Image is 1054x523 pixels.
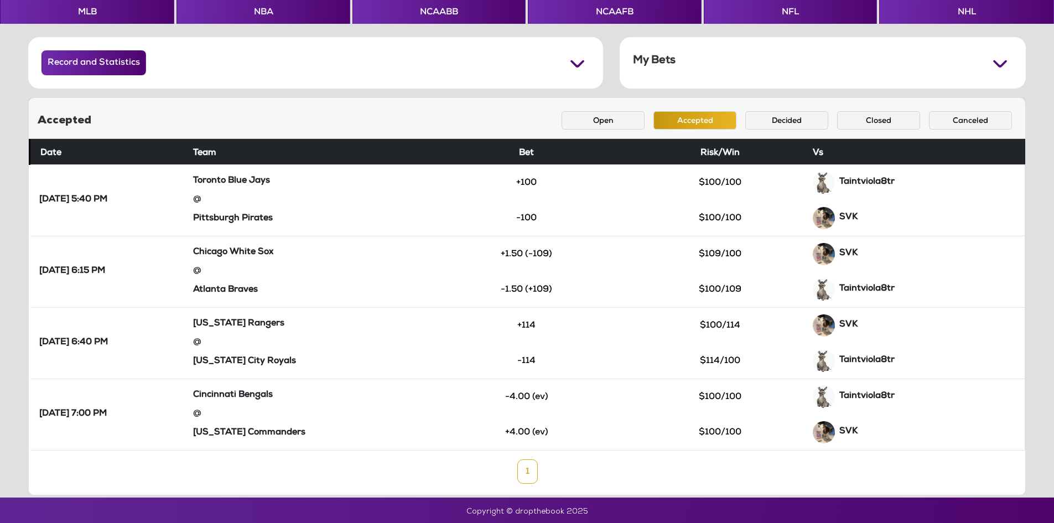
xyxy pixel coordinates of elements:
[485,209,568,227] button: -100
[745,111,828,130] button: Decided
[678,351,761,370] button: $114/100
[193,261,417,282] div: @
[193,248,273,257] strong: Chicago White Sox
[813,421,835,443] img: GGTJwxpDP8f4YzxztqnhC4AAAAASUVORK5CYII=
[193,177,270,185] strong: Toronto Blue Jays
[678,316,761,335] button: $100/114
[813,207,835,229] img: GGTJwxpDP8f4YzxztqnhC4AAAAASUVORK5CYII=
[839,249,858,258] strong: SVK
[839,213,858,222] strong: SVK
[39,194,107,206] strong: [DATE] 5:40 PM
[189,139,422,164] th: Team
[193,190,417,211] div: @
[813,386,835,408] img: 9k=
[39,266,105,278] strong: [DATE] 6:15 PM
[813,314,835,336] img: GGTJwxpDP8f4YzxztqnhC4AAAAASUVORK5CYII=
[485,245,568,263] button: +1.50 (-109)
[485,316,568,335] button: +114
[839,392,895,401] strong: Taintviola8tr
[193,357,296,366] strong: [US_STATE] City Royals
[632,139,808,164] th: Risk/Win
[678,209,761,227] button: $100/100
[422,139,632,164] th: Bet
[193,286,258,294] strong: Atlanta Braves
[837,111,920,130] button: Closed
[193,333,417,354] div: @
[193,214,273,223] strong: Pittsburgh Pirates
[517,459,538,484] a: 1
[813,350,835,372] img: 9k=
[839,427,858,436] strong: SVK
[839,320,858,329] strong: SVK
[485,423,568,442] button: +4.00 (ev)
[813,172,835,194] img: 9k=
[839,178,895,187] strong: Taintviola8tr
[193,404,417,425] div: @
[678,423,761,442] button: $100/100
[678,173,761,192] button: $100/100
[633,54,676,68] h5: My Bets
[808,139,1008,164] th: Vs
[653,111,736,130] button: Accepted
[562,111,645,130] button: Open
[813,278,835,301] img: 9k=
[485,173,568,192] button: +100
[39,337,108,349] strong: [DATE] 6:40 PM
[41,50,146,75] button: Record and Statistics
[678,280,761,299] button: $100/109
[193,428,305,437] strong: [US_STATE] Commanders
[193,391,273,400] strong: Cincinnati Bengals
[193,319,284,328] strong: [US_STATE] Rangers
[839,284,895,293] strong: Taintviola8tr
[485,351,568,370] button: -114
[39,408,107,421] strong: [DATE] 7:00 PM
[678,245,761,263] button: $109/100
[929,111,1012,130] button: Canceled
[30,139,189,164] th: Date
[839,356,895,365] strong: Taintviola8tr
[485,280,568,299] button: -1.50 (+109)
[38,114,91,127] h5: Accepted
[813,243,835,265] img: GGTJwxpDP8f4YzxztqnhC4AAAAASUVORK5CYII=
[485,387,568,406] button: -4.00 (ev)
[678,387,761,406] button: $100/100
